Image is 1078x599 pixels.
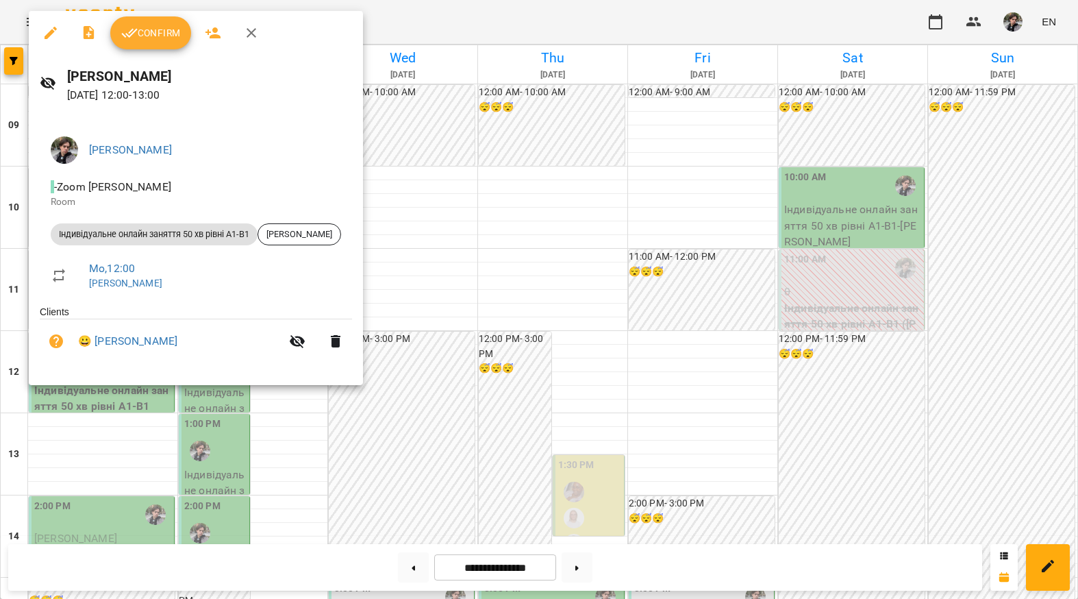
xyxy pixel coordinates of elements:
button: Unpaid. Bill the attendance? [40,325,73,358]
span: Confirm [121,25,180,41]
p: [DATE] 12:00 - 13:00 [67,87,352,103]
div: [PERSON_NAME] [258,223,341,245]
button: Confirm [110,16,191,49]
a: [PERSON_NAME] [89,143,172,156]
span: [PERSON_NAME] [258,228,340,241]
img: 3324ceff06b5eb3c0dd68960b867f42f.jpeg [51,136,78,164]
span: - Zoom [PERSON_NAME] [51,180,174,193]
p: Room [51,195,341,209]
a: 😀 [PERSON_NAME] [78,333,177,350]
h6: [PERSON_NAME] [67,66,352,87]
a: Mo , 12:00 [89,262,135,275]
a: [PERSON_NAME] [89,278,162,289]
span: Індивідуальне онлайн заняття 50 хв рівні А1-В1 [51,228,258,241]
ul: Clients [40,305,352,369]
